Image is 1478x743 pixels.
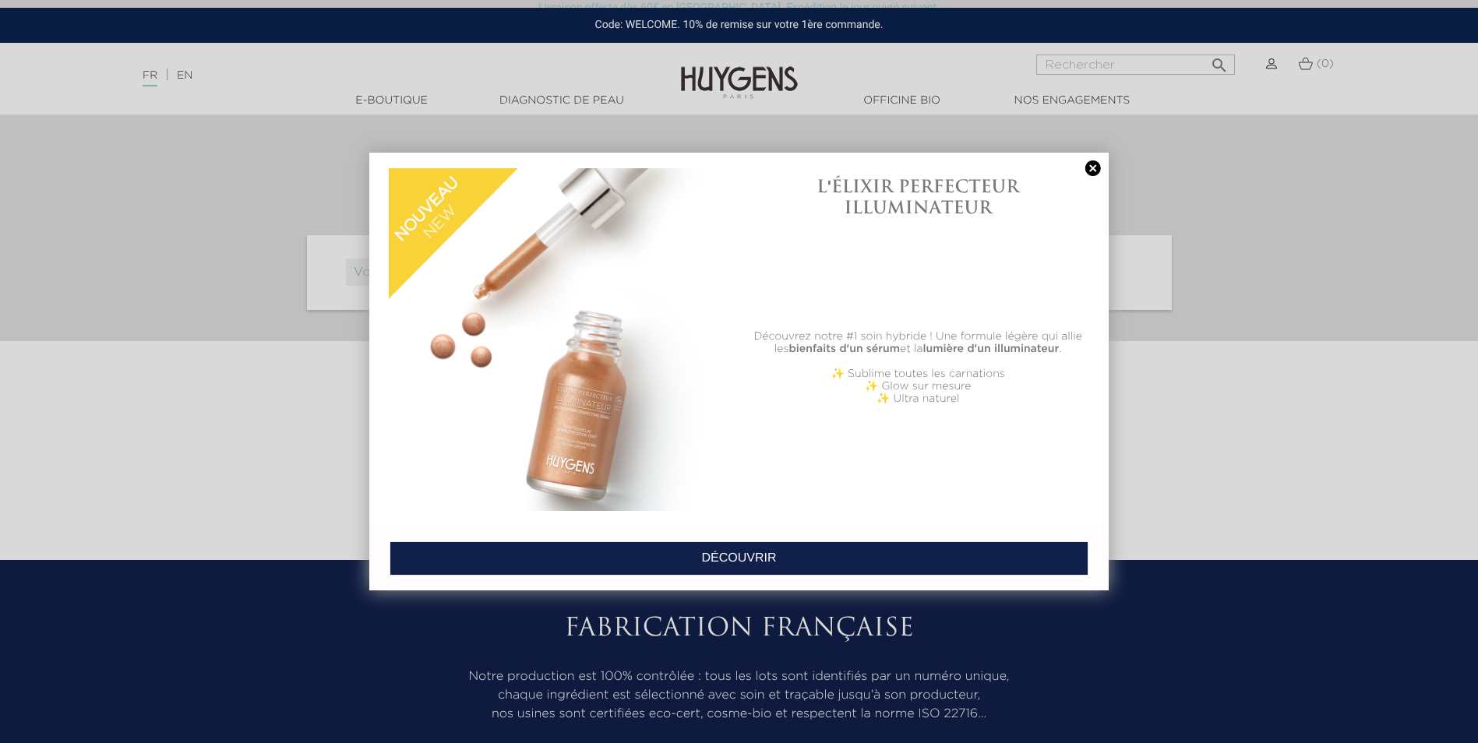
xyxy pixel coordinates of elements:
[747,380,1089,393] p: ✨ Glow sur mesure
[390,541,1088,576] a: DÉCOUVRIR
[747,368,1089,380] p: ✨ Sublime toutes les carnations
[923,343,1060,354] b: lumière d'un illuminateur
[747,393,1089,405] p: ✨ Ultra naturel
[747,330,1089,355] p: Découvrez notre #1 soin hybride ! Une formule légère qui allie les et la .
[747,176,1089,217] h1: L'ÉLIXIR PERFECTEUR ILLUMINATEUR
[788,343,900,354] b: bienfaits d'un sérum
